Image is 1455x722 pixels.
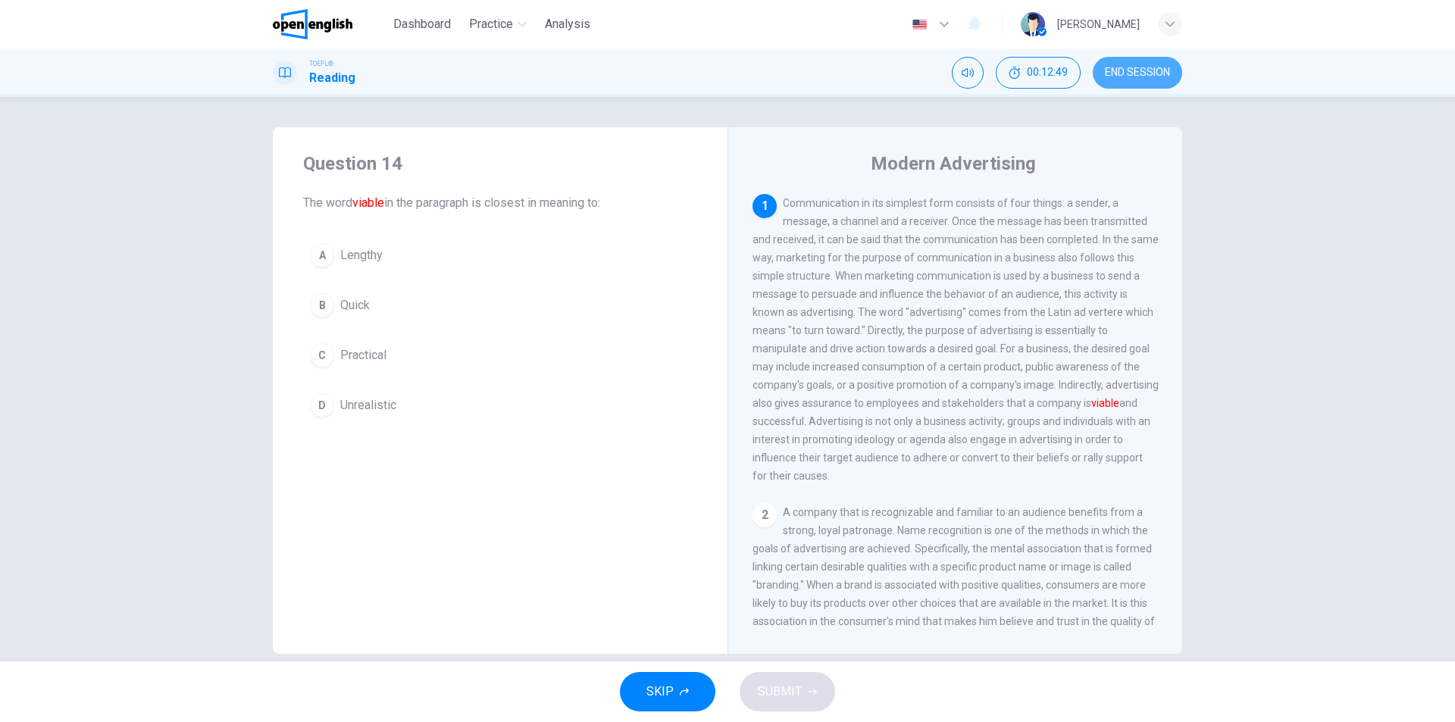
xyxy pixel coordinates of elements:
[387,11,457,38] button: Dashboard
[310,343,334,367] div: C
[303,386,697,424] button: DUnrealistic
[352,195,384,210] font: viable
[1093,57,1182,89] button: END SESSION
[753,194,777,218] div: 1
[1091,397,1119,409] font: viable
[309,69,355,87] h1: Reading
[303,336,697,374] button: CPractical
[996,57,1081,89] div: Hide
[273,9,387,39] a: OpenEnglish logo
[340,246,383,264] span: Lengthy
[310,393,334,417] div: D
[952,57,984,89] div: Mute
[620,672,715,711] button: SKIP
[303,236,697,274] button: ALengthy
[340,296,370,314] span: Quick
[545,15,590,33] span: Analysis
[303,152,697,176] h4: Question 14
[1057,15,1140,33] div: [PERSON_NAME]
[753,197,1159,482] span: Communication in its simplest form consists of four things: a sender, a message, a channel and a ...
[303,194,697,212] span: The word in the paragraph is closest in meaning to:
[273,9,352,39] img: OpenEnglish logo
[303,286,697,324] button: BQuick
[1027,67,1068,79] span: 00:12:49
[393,15,451,33] span: Dashboard
[310,293,334,317] div: B
[463,11,533,38] button: Practice
[753,503,777,527] div: 2
[753,506,1155,645] span: A company that is recognizable and familiar to an audience benefits from a strong, loyal patronag...
[996,57,1081,89] button: 00:12:49
[1105,67,1170,79] span: END SESSION
[646,681,674,702] span: SKIP
[910,19,929,30] img: en
[469,15,513,33] span: Practice
[309,58,333,69] span: TOEFL®
[340,346,386,364] span: Practical
[340,396,396,414] span: Unrealistic
[539,11,596,38] button: Analysis
[871,152,1036,176] h4: Modern Advertising
[1021,12,1045,36] img: Profile picture
[310,243,334,267] div: A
